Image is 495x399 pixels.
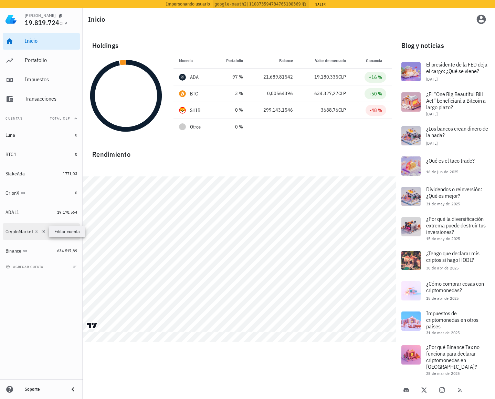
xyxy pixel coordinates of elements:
[173,52,214,69] th: Moneda
[3,165,80,182] a: StakeAda 1771,03
[396,87,495,121] a: ¿El “One Big Beautiful Bill Act” beneficiará a Bitcoin a largo plazo? [DATE]
[291,124,293,130] span: -
[366,58,386,63] span: Ganancia
[426,169,459,174] span: 16 de jun de 2025
[7,265,43,269] span: agregar cuenta
[6,229,33,235] div: CryptoMarket
[87,143,392,160] div: Rendimiento
[6,152,17,157] div: BTC1
[25,95,77,102] div: Transacciones
[190,107,200,114] div: SHIB
[338,90,346,96] span: CLP
[190,90,198,97] div: BTC
[370,107,382,114] div: -48 %
[190,74,199,81] div: ADA
[63,171,77,176] span: 1771,03
[214,52,248,69] th: Portafolio
[396,34,495,57] div: Blog y noticias
[219,123,243,131] div: 0 %
[25,57,77,63] div: Portafolio
[4,263,46,270] button: agregar cuenta
[426,76,438,82] span: [DATE]
[190,123,201,131] span: Otros
[3,127,80,143] a: Luna 0
[344,124,346,130] span: -
[3,204,80,221] a: ADAL1 19.178.564
[219,90,243,97] div: 3 %
[254,73,293,81] div: 21.689,81542
[86,322,98,329] a: Charting by TradingView
[88,14,108,25] h1: Inicio
[426,61,487,74] span: El presidente de la FED deja el cargo: ¿Qué se viene?
[179,107,186,114] div: SHIB-icon
[75,132,77,137] span: 0
[314,74,338,80] span: 19.180.335
[338,107,346,113] span: CLP
[396,245,495,276] a: ¿Tengo que declarar mis criptos si hago HODL? 30 de abr de 2025
[25,18,60,27] span: 19.819.724
[396,276,495,306] a: ¿Cómo comprar cosas con criptomonedas? 15 de abr de 2025
[426,215,486,235] span: ¿Por qué la diversificación extrema puede destruir tus inversiones?
[396,306,495,340] a: Impuestos de criptomonedas en otros países 31 de mar de 2025
[6,248,22,254] div: Binance
[426,330,460,335] span: 31 de mar de 2025
[426,280,484,294] span: ¿Cómo comprar cosas con criptomonedas?
[426,111,438,116] span: [DATE]
[312,1,329,8] button: Salir
[396,181,495,212] a: Dividendos o reinversión: ¿Qué es mejor? 31 de may de 2025
[3,33,80,50] a: Inicio
[25,38,77,44] div: Inicio
[25,13,55,18] div: [PERSON_NAME]
[219,106,243,114] div: 0 %
[6,171,25,177] div: StakeAda
[3,110,80,127] button: CuentasTotal CLP
[426,371,460,376] span: 28 de mar de 2025
[369,74,382,81] div: +16 %
[3,146,80,163] a: BTC1 0
[57,209,77,215] span: 19.178.564
[426,236,460,241] span: 15 de may de 2025
[426,265,459,270] span: 30 de abr de 2025
[426,201,460,206] span: 31 de may de 2025
[3,52,80,69] a: Portafolio
[369,90,382,97] div: +50 %
[426,91,486,111] span: ¿El “One Big Beautiful Bill Act” beneficiará a Bitcoin a largo plazo?
[3,91,80,108] a: Transacciones
[426,186,482,199] span: Dividendos o reinversión: ¿Qué es mejor?
[179,74,186,81] div: ADA-icon
[3,185,80,201] a: OrionX 0
[321,107,338,113] span: 3688,76
[75,190,77,195] span: 0
[426,296,459,301] span: 15 de abr de 2025
[166,0,210,8] span: Impersonando usuario
[57,248,77,253] span: 634.517,89
[60,20,67,27] span: CLP
[426,157,475,164] span: ¿Qué es el taco trade?
[63,229,77,234] span: 4870,65
[3,243,80,259] a: Binance 634.517,89
[426,250,480,263] span: ¿Tengo que declarar mis criptos si hago HODL?
[25,387,63,392] div: Soporte
[50,116,70,121] span: Total CLP
[249,52,299,69] th: Balance
[254,90,293,97] div: 0,00564396
[75,152,77,157] span: 0
[3,223,80,240] a: CryptoMarket 4870,65
[179,90,186,97] div: BTC-icon
[426,125,488,139] span: ¿Los bancos crean dinero de la nada?
[254,106,293,114] div: 299.143,1546
[219,73,243,81] div: 97 %
[396,57,495,87] a: El presidente de la FED deja el cargo: ¿Qué se viene? [DATE]
[314,90,338,96] span: 634.327,27
[396,340,495,380] a: ¿Por qué Binance Tax no funciona para declarar criptomonedas en [GEOGRAPHIC_DATA]? 28 de mar de 2025
[426,141,438,146] span: [DATE]
[426,344,480,370] span: ¿Por qué Binance Tax no funciona para declarar criptomonedas en [GEOGRAPHIC_DATA]?
[25,76,77,83] div: Impuestos
[6,209,19,215] div: ADAL1
[426,310,478,330] span: Impuestos de criptomonedas en otros países
[6,132,15,138] div: Luna
[338,74,346,80] span: CLP
[298,52,351,69] th: Valor de mercado
[6,190,20,196] div: OrionX
[3,72,80,88] a: Impuestos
